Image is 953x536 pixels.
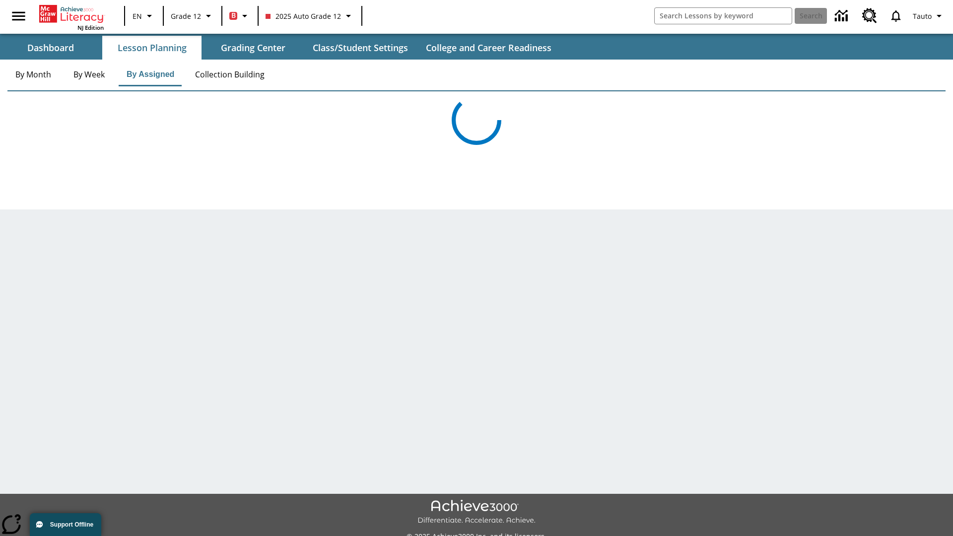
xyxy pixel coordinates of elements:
a: Home [39,4,104,24]
button: Class/Student Settings [305,36,416,60]
button: Collection Building [187,63,272,86]
span: B [231,9,236,22]
div: Home [39,3,104,31]
span: EN [133,11,142,21]
img: Achieve3000 Differentiate Accelerate Achieve [417,500,536,525]
span: NJ Edition [77,24,104,31]
button: By Assigned [119,63,182,86]
button: Lesson Planning [102,36,202,60]
button: Language: EN, Select a language [128,7,160,25]
button: By Month [7,63,59,86]
button: Dashboard [1,36,100,60]
button: College and Career Readiness [418,36,559,60]
span: Grade 12 [171,11,201,21]
button: Open side menu [4,1,33,31]
span: Tauto [913,11,932,21]
input: search field [655,8,792,24]
span: 2025 Auto Grade 12 [266,11,341,21]
button: Grade: Grade 12, Select a grade [167,7,218,25]
button: Support Offline [30,513,101,536]
a: Notifications [883,3,909,29]
button: Profile/Settings [909,7,949,25]
button: Class: 2025 Auto Grade 12, Select your class [262,7,358,25]
a: Resource Center, Will open in new tab [856,2,883,29]
span: Support Offline [50,521,93,528]
button: By Week [64,63,114,86]
button: Grading Center [204,36,303,60]
a: Data Center [829,2,856,30]
button: Boost Class color is red. Change class color [225,7,255,25]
